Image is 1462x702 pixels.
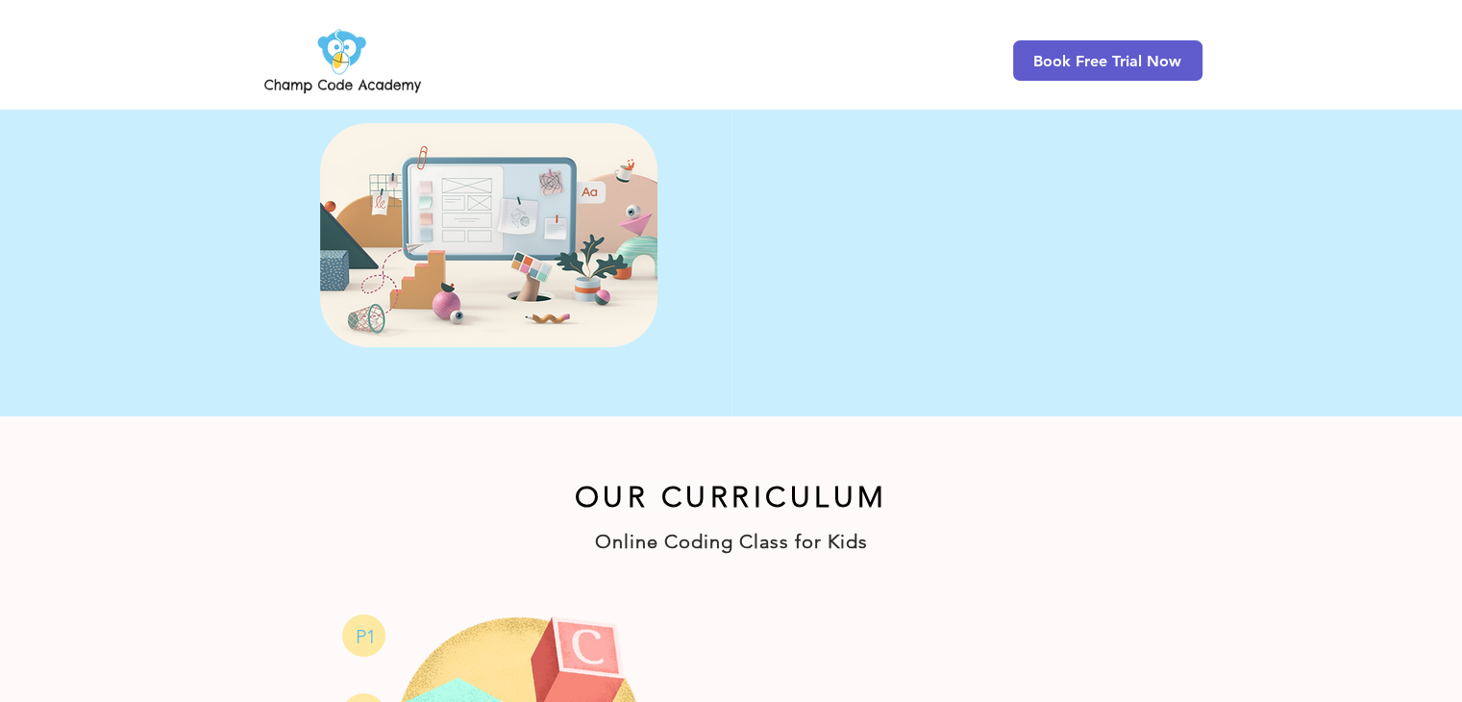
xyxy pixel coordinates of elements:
[1013,40,1202,81] a: Book Free Trial Now
[356,625,376,648] span: P1
[575,480,888,514] span: OUR CURRICULUM
[1033,52,1181,70] span: Book Free Trial Now
[342,614,385,657] svg: Online Coding Class for Primary 1
[595,530,868,553] span: Online Coding Class for Kids
[260,23,425,98] img: Champ Code Academy Logo PNG.png
[320,123,657,347] img: Champ Code Academy Free Online Coding Trial Illustration 1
